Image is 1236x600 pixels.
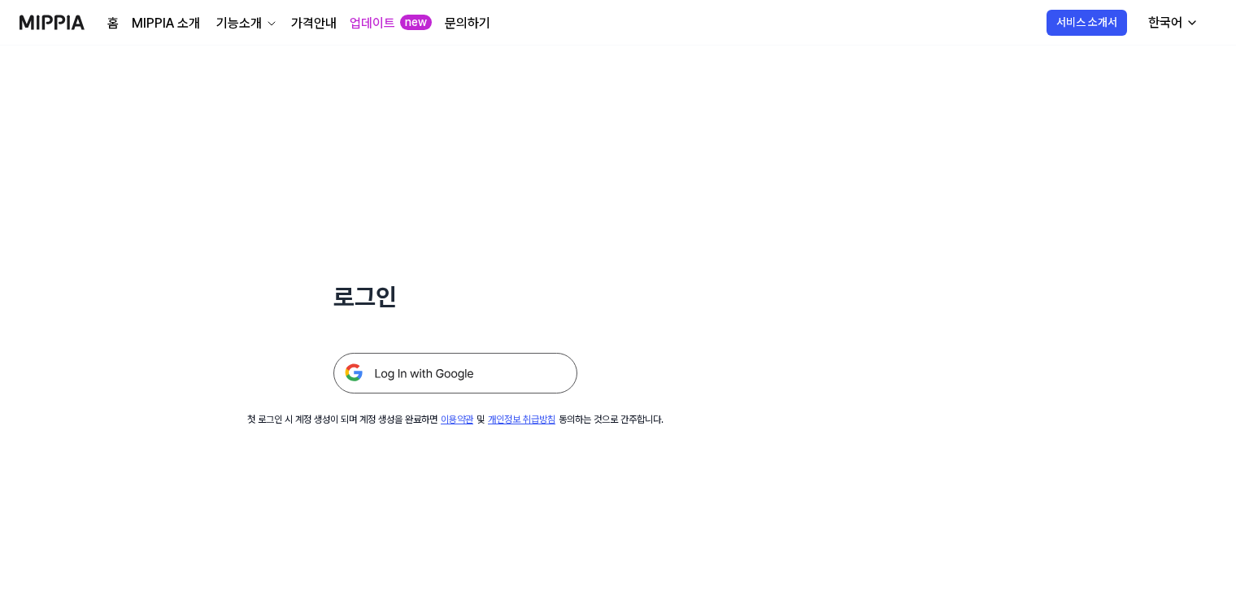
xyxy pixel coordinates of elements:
a: MIPPIA 소개 [132,14,200,33]
button: 한국어 [1135,7,1208,39]
a: 홈 [107,14,119,33]
div: 첫 로그인 시 계정 생성이 되며 계정 생성을 완료하면 및 동의하는 것으로 간주합니다. [247,413,664,427]
img: 구글 로그인 버튼 [333,353,577,393]
a: 가격안내 [291,14,337,33]
a: 업데이트 [350,14,395,33]
div: 기능소개 [213,14,265,33]
a: 개인정보 취급방침 [488,414,555,425]
button: 서비스 소개서 [1047,10,1127,36]
a: 문의하기 [445,14,490,33]
div: new [400,15,432,31]
div: 한국어 [1145,13,1186,33]
h1: 로그인 [333,280,577,314]
button: 기능소개 [213,14,278,33]
a: 이용약관 [441,414,473,425]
